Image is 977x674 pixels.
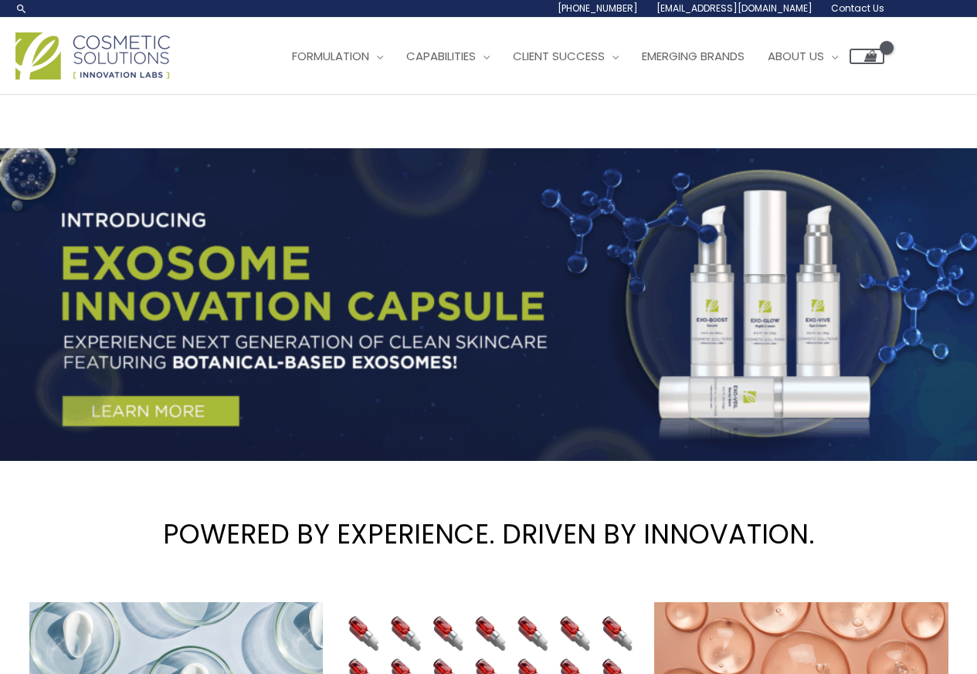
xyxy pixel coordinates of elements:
a: Emerging Brands [630,33,756,80]
span: About Us [768,48,824,64]
span: Capabilities [406,48,476,64]
span: [EMAIL_ADDRESS][DOMAIN_NAME] [656,2,812,15]
nav: Site Navigation [269,33,884,80]
span: Client Success [513,48,605,64]
span: Contact Us [831,2,884,15]
a: About Us [756,33,850,80]
span: Formulation [292,48,369,64]
a: Formulation [280,33,395,80]
a: View Shopping Cart, empty [850,49,884,64]
a: Client Success [501,33,630,80]
a: Search icon link [15,2,28,15]
span: [PHONE_NUMBER] [558,2,638,15]
span: Emerging Brands [642,48,745,64]
img: Cosmetic Solutions Logo [15,32,170,80]
a: Capabilities [395,33,501,80]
